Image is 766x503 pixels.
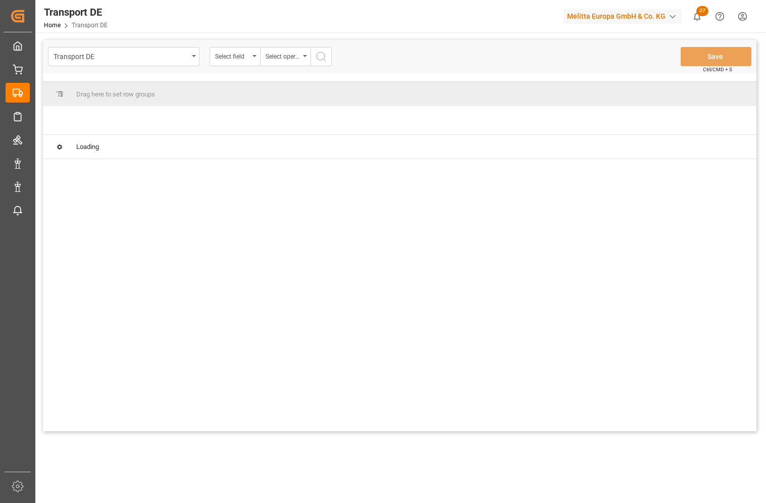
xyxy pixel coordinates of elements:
button: search button [311,47,332,66]
div: Transport DE [44,5,108,20]
span: 27 [696,6,708,16]
div: Select field [215,49,249,61]
span: Loading [76,143,99,150]
button: show 27 new notifications [686,5,708,28]
span: Ctrl/CMD + S [703,66,732,73]
div: Select operator [266,49,300,61]
span: Drag here to set row groups [76,90,155,98]
button: open menu [48,47,199,66]
button: Melitta Europa GmbH & Co. KG [563,7,686,26]
button: Help Center [708,5,731,28]
button: open menu [260,47,311,66]
a: Home [44,22,61,29]
button: open menu [210,47,260,66]
button: Save [681,47,751,66]
div: Transport DE [54,49,188,62]
div: Melitta Europa GmbH & Co. KG [563,9,682,24]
